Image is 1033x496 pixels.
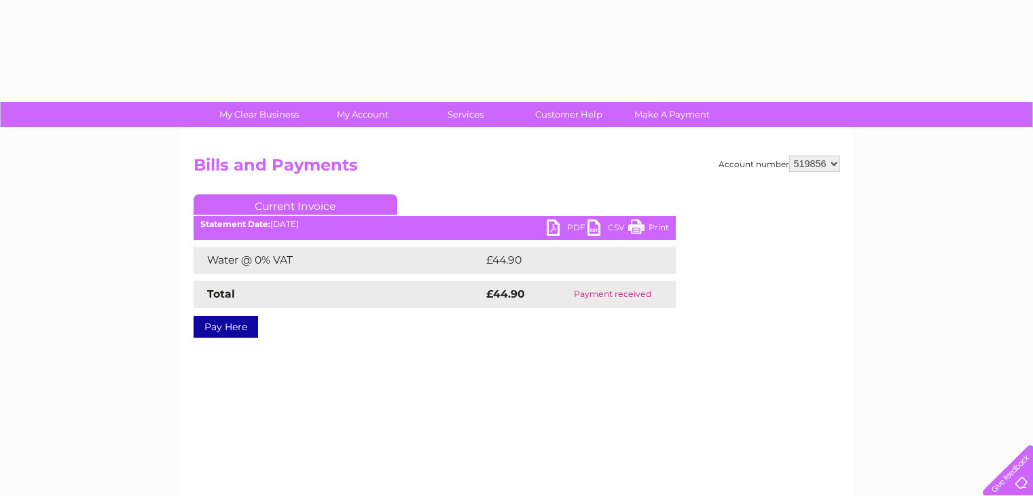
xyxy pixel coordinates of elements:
strong: Total [207,287,235,300]
div: [DATE] [194,219,676,229]
a: My Account [306,102,418,127]
strong: £44.90 [486,287,525,300]
a: Customer Help [513,102,625,127]
td: £44.90 [483,247,649,274]
b: Statement Date: [200,219,270,229]
a: Services [410,102,522,127]
td: Payment received [550,281,675,308]
a: Print [628,219,669,239]
td: Water @ 0% VAT [194,247,483,274]
a: CSV [587,219,628,239]
a: Make A Payment [616,102,728,127]
a: Current Invoice [194,194,397,215]
a: PDF [547,219,587,239]
h2: Bills and Payments [194,156,840,181]
a: Pay Here [194,316,258,338]
a: My Clear Business [203,102,315,127]
div: Account number [719,156,840,172]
